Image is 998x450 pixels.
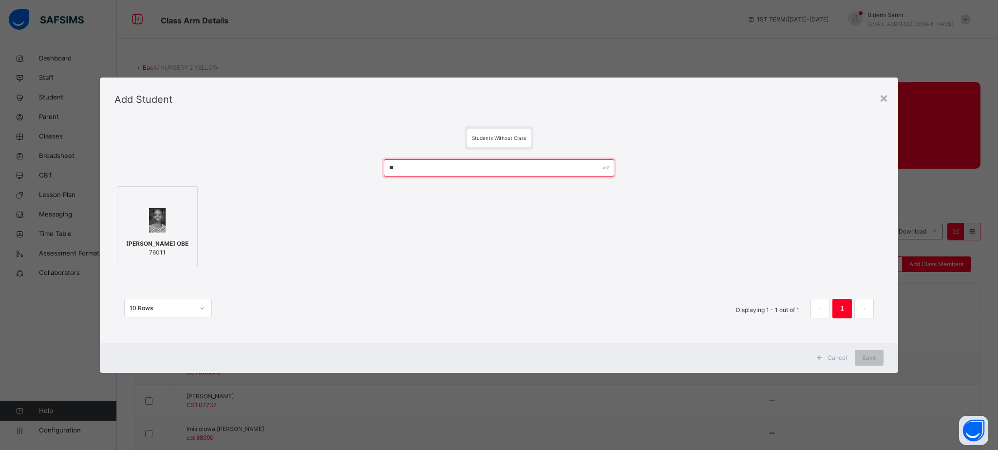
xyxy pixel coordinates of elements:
[126,248,188,257] span: 76011
[114,94,172,105] span: Add Student
[828,353,847,362] span: Cancel
[837,302,847,315] a: 1
[832,299,852,318] li: 1
[130,304,194,313] div: 10 Rows
[729,299,807,318] li: Displaying 1 - 1 out of 1
[854,299,874,318] button: next page
[810,299,830,318] li: 上一页
[862,353,876,362] span: Save
[810,299,830,318] button: prev page
[126,239,188,248] span: [PERSON_NAME] OBE
[472,135,526,141] span: Students Without Class
[879,87,888,108] div: ×
[149,208,165,233] img: 76011.png
[959,416,988,445] button: Open asap
[854,299,874,318] li: 下一页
